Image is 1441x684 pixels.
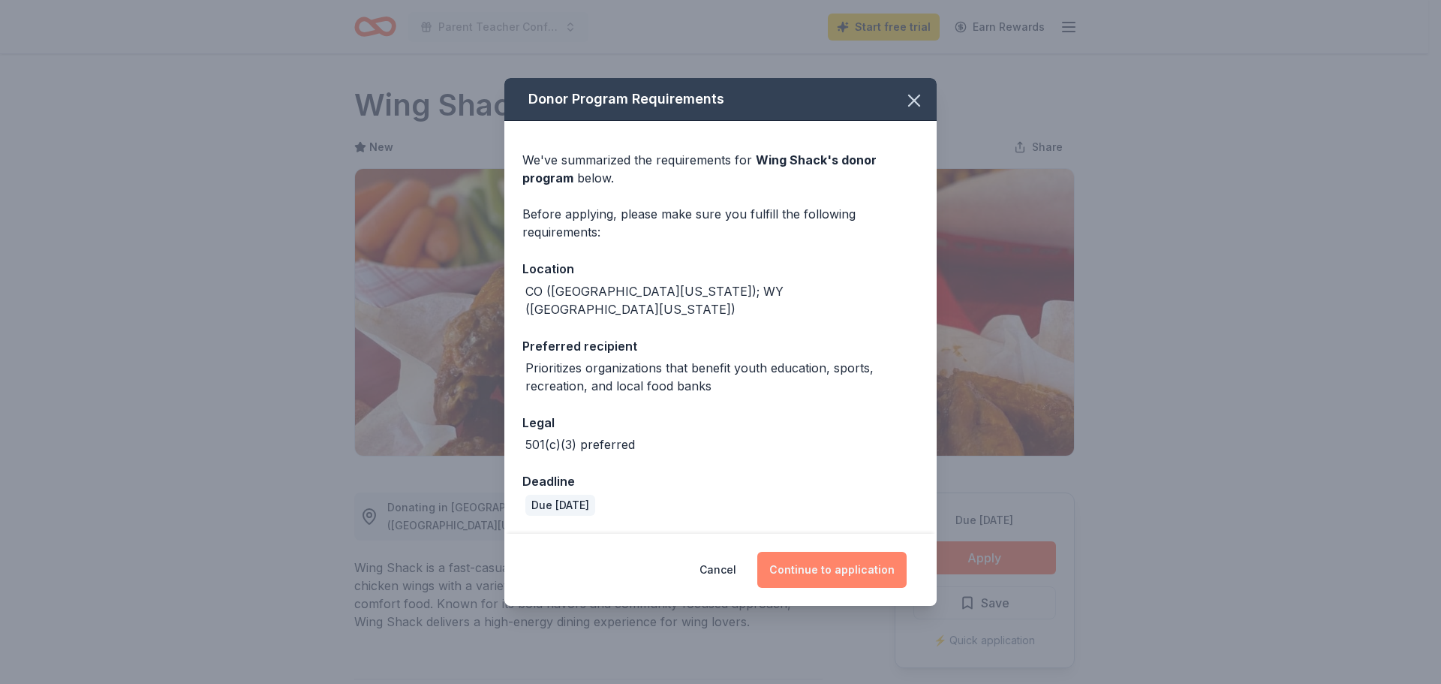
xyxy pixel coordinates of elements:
div: Deadline [522,472,919,491]
div: Prioritizes organizations that benefit youth education, sports, recreation, and local food banks [525,359,919,395]
button: Cancel [699,552,736,588]
div: CO ([GEOGRAPHIC_DATA][US_STATE]); WY ([GEOGRAPHIC_DATA][US_STATE]) [525,282,919,318]
div: 501(c)(3) preferred [525,435,635,453]
div: We've summarized the requirements for below. [522,151,919,187]
button: Continue to application [757,552,907,588]
div: Preferred recipient [522,336,919,356]
div: Before applying, please make sure you fulfill the following requirements: [522,205,919,241]
div: Donor Program Requirements [504,78,937,121]
div: Legal [522,413,919,432]
div: Location [522,259,919,279]
div: Due [DATE] [525,495,595,516]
